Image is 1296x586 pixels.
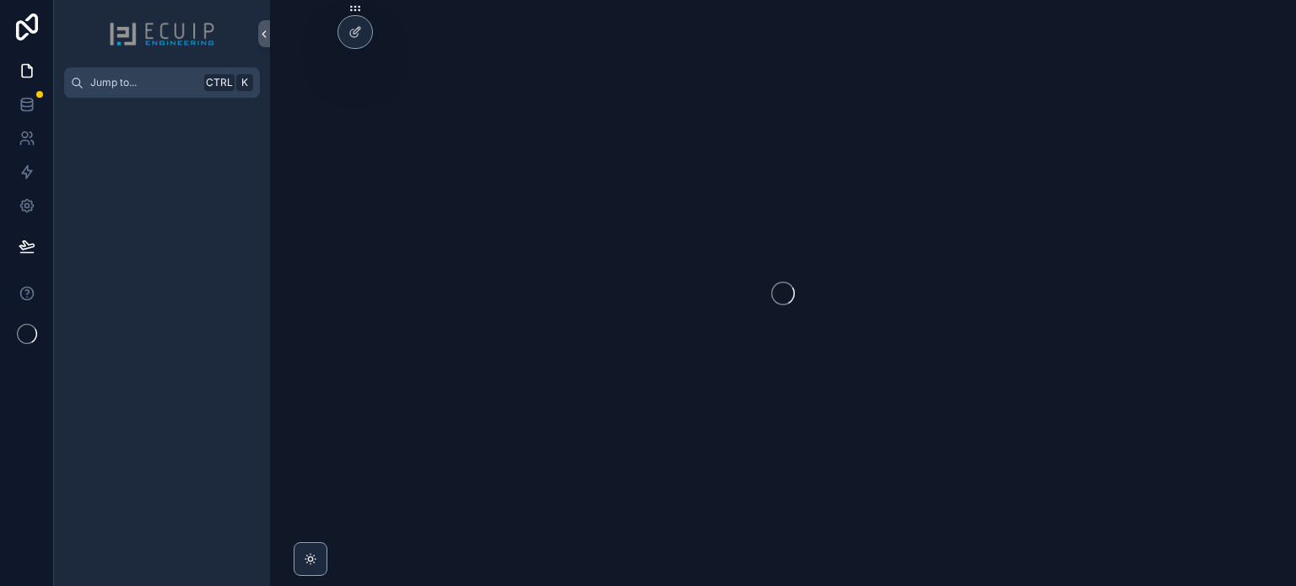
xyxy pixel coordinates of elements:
[238,76,251,89] span: K
[54,98,270,128] div: scrollable content
[64,67,260,98] button: Jump to...CtrlK
[90,76,197,89] span: Jump to...
[204,74,235,91] span: Ctrl
[109,20,215,47] img: App logo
